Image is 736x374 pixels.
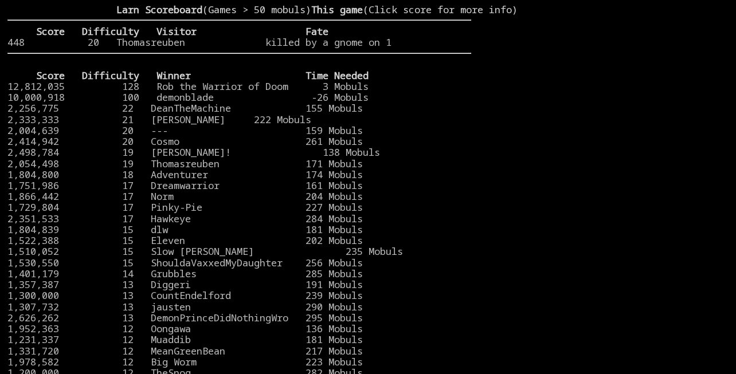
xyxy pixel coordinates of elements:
a: 1,729,804 17 Pinky-Pie 227 Mobuls [7,200,363,214]
a: 1,804,839 15 dlw 181 Mobuls [7,223,363,236]
a: 2,498,784 19 [PERSON_NAME]! 138 Mobuls [7,145,380,159]
a: 1,231,337 12 Muaddib 181 Mobuls [7,333,363,346]
a: 12,812,035 128 Rob the Warrior of Doom 3 Mobuls [7,80,369,93]
a: 1,866,442 17 Norm 204 Mobuls [7,190,363,203]
a: 2,004,639 20 --- 159 Mobuls [7,124,363,137]
a: 1,952,363 12 Oongawa 136 Mobuls [7,322,363,335]
a: 1,300,000 13 CountEndelford 239 Mobuls [7,289,363,302]
a: 2,256,775 22 DeanTheMachine 155 Mobuls [7,101,363,115]
b: Score Difficulty Visitor Fate [36,25,328,38]
a: 2,351,533 17 Hawkeye 284 Mobuls [7,212,363,225]
a: 1,804,800 18 Adventurer 174 Mobuls [7,168,363,181]
a: 2,054,498 19 Thomasreuben 171 Mobuls [7,157,363,170]
a: 10,000,918 100 demonblade -26 Mobuls [7,90,369,104]
b: Larn Scoreboard [116,3,202,16]
b: Score Difficulty Winner Time Needed [36,69,369,82]
larn: (Games > 50 mobuls) (Click score for more info) Click on a score for more information ---- Reload... [7,4,471,356]
b: This game [311,3,363,16]
a: 1,357,387 13 Diggeri 191 Mobuls [7,278,363,291]
a: 1,522,388 15 Eleven 202 Mobuls [7,234,363,247]
a: 1,530,550 15 ShouldaVaxxedMyDaughter 256 Mobuls [7,256,363,269]
a: 2,333,333 21 [PERSON_NAME] 222 Mobuls [7,113,311,126]
a: 1,751,986 17 Dreamwarrior 161 Mobuls [7,179,363,192]
a: 1,331,720 12 MeanGreenBean 217 Mobuls [7,344,363,357]
a: 1,307,732 13 jausten 290 Mobuls [7,300,363,313]
a: 1,401,179 14 Grubbles 285 Mobuls [7,267,363,280]
a: 2,626,262 13 DemonPrinceDidNothingWro 295 Mobuls [7,311,363,324]
a: 2,414,942 20 Cosmo 261 Mobuls [7,135,363,148]
a: 1,510,052 15 Slow [PERSON_NAME] 235 Mobuls [7,245,403,258]
a: 448 20 Thomasreuben killed by a gnome on 1 [7,36,392,49]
